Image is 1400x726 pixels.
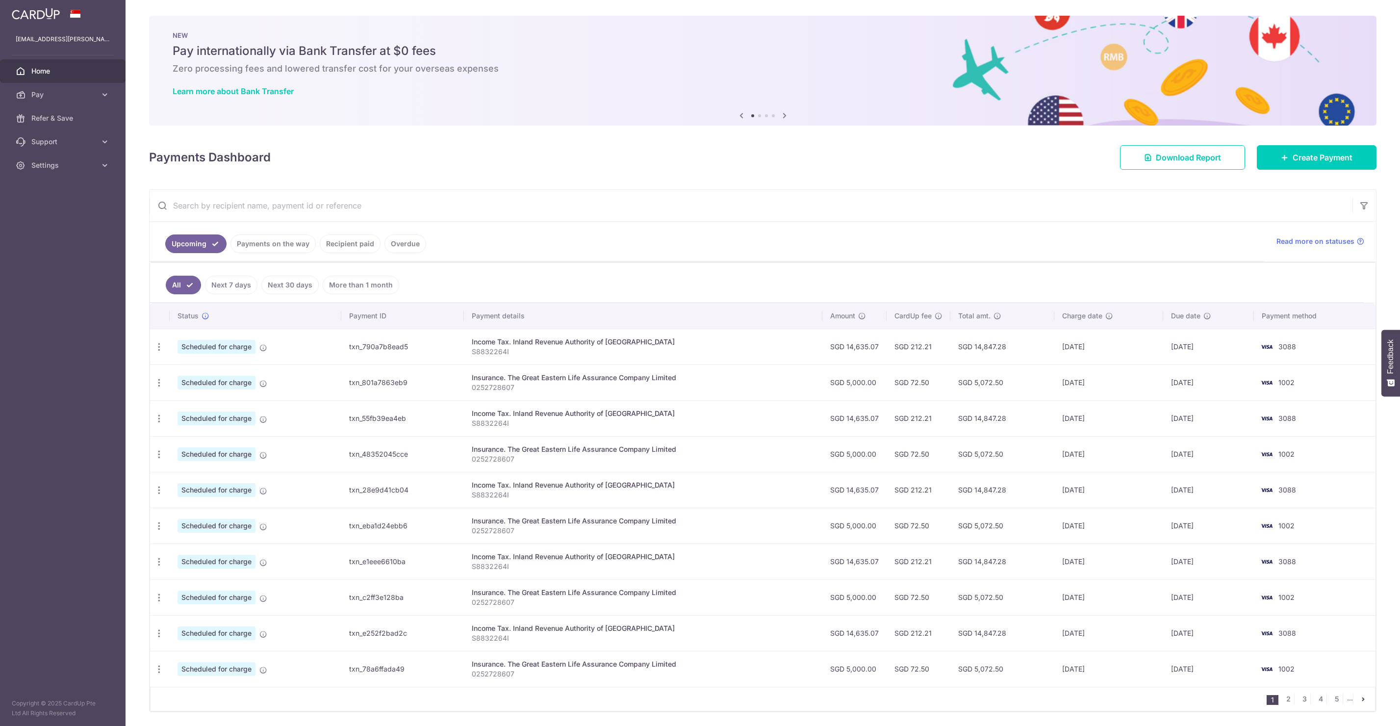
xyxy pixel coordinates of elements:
img: Bank Card [1257,627,1276,639]
span: 1002 [1278,450,1295,458]
td: SGD 14,847.28 [950,615,1054,651]
a: Upcoming [165,234,227,253]
td: txn_78a6ffada49 [341,651,463,687]
td: SGD 5,000.00 [822,364,887,400]
td: [DATE] [1054,508,1163,544]
td: SGD 14,847.28 [950,472,1054,508]
td: [DATE] [1163,508,1254,544]
a: Read more on statuses [1276,236,1364,246]
span: Total amt. [958,311,991,321]
td: SGD 14,635.07 [822,472,887,508]
td: [DATE] [1054,436,1163,472]
p: [EMAIL_ADDRESS][PERSON_NAME][DOMAIN_NAME] [16,34,110,44]
a: More than 1 month [323,276,399,294]
td: SGD 5,072.50 [950,651,1054,687]
img: CardUp [12,8,60,20]
td: SGD 14,635.07 [822,615,887,651]
a: 5 [1331,693,1343,705]
span: Scheduled for charge [178,519,255,533]
a: Download Report [1120,145,1245,170]
span: Scheduled for charge [178,555,255,569]
span: Home [31,66,96,76]
span: Read more on statuses [1276,236,1354,246]
span: Scheduled for charge [178,376,255,389]
td: [DATE] [1163,472,1254,508]
td: txn_801a7863eb9 [341,364,463,400]
td: SGD 5,000.00 [822,651,887,687]
span: Settings [31,160,96,170]
p: NEW [173,31,1353,39]
a: Next 30 days [261,276,319,294]
td: SGD 212.21 [887,400,950,436]
span: Status [178,311,199,321]
td: SGD 72.50 [887,579,950,615]
li: ... [1347,693,1353,705]
span: Support [31,137,96,147]
td: SGD 212.21 [887,472,950,508]
img: Bank Card [1257,520,1276,532]
nav: pager [1267,687,1375,711]
td: [DATE] [1163,615,1254,651]
td: SGD 5,072.50 [950,508,1054,544]
span: Scheduled for charge [178,591,255,604]
p: S8832264I [472,562,815,571]
input: Search by recipient name, payment id or reference [150,190,1352,221]
img: Bank Card [1257,377,1276,389]
td: [DATE] [1163,436,1254,472]
td: SGD 72.50 [887,436,950,472]
th: Payment method [1254,303,1375,329]
span: 3088 [1278,414,1296,422]
span: CardUp fee [894,311,932,321]
p: 0252728607 [472,454,815,464]
td: txn_e1eee6610ba [341,544,463,579]
td: txn_48352045cce [341,436,463,472]
p: S8832264I [472,633,815,643]
td: [DATE] [1054,400,1163,436]
img: Bank Card [1257,448,1276,460]
td: SGD 72.50 [887,364,950,400]
td: [DATE] [1163,400,1254,436]
p: 0252728607 [472,597,815,607]
td: SGD 14,635.07 [822,544,887,579]
th: Payment ID [341,303,463,329]
span: Pay [31,90,96,100]
td: SGD 212.21 [887,544,950,579]
a: Learn more about Bank Transfer [173,86,294,96]
div: Income Tax. Inland Revenue Authority of [GEOGRAPHIC_DATA] [472,552,815,562]
img: Bank Card [1257,556,1276,568]
span: Refer & Save [31,113,96,123]
h5: Pay internationally via Bank Transfer at $0 fees [173,43,1353,59]
a: 3 [1298,693,1310,705]
th: Payment details [464,303,823,329]
td: SGD 14,635.07 [822,400,887,436]
td: SGD 5,000.00 [822,579,887,615]
a: Create Payment [1257,145,1376,170]
span: Scheduled for charge [178,483,255,497]
span: 3088 [1278,557,1296,566]
td: [DATE] [1054,579,1163,615]
td: SGD 14,847.28 [950,329,1054,364]
td: SGD 14,635.07 [822,329,887,364]
img: Bank Card [1257,592,1276,603]
td: [DATE] [1163,364,1254,400]
td: SGD 212.21 [887,329,950,364]
a: Next 7 days [205,276,257,294]
img: Bank Card [1257,413,1276,424]
li: 1 [1267,695,1278,705]
span: 1002 [1278,665,1295,673]
a: Recipient paid [320,234,381,253]
button: Feedback - Show survey [1381,330,1400,396]
span: Charge date [1062,311,1102,321]
p: 0252728607 [472,526,815,536]
div: Insurance. The Great Eastern Life Assurance Company Limited [472,588,815,597]
p: S8832264I [472,347,815,357]
p: S8832264I [472,490,815,500]
span: 3088 [1278,629,1296,637]
span: 1002 [1278,521,1295,530]
span: Due date [1171,311,1200,321]
td: [DATE] [1163,544,1254,579]
img: Bank transfer banner [149,16,1376,126]
h4: Payments Dashboard [149,149,271,166]
span: Scheduled for charge [178,447,255,461]
td: [DATE] [1054,544,1163,579]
